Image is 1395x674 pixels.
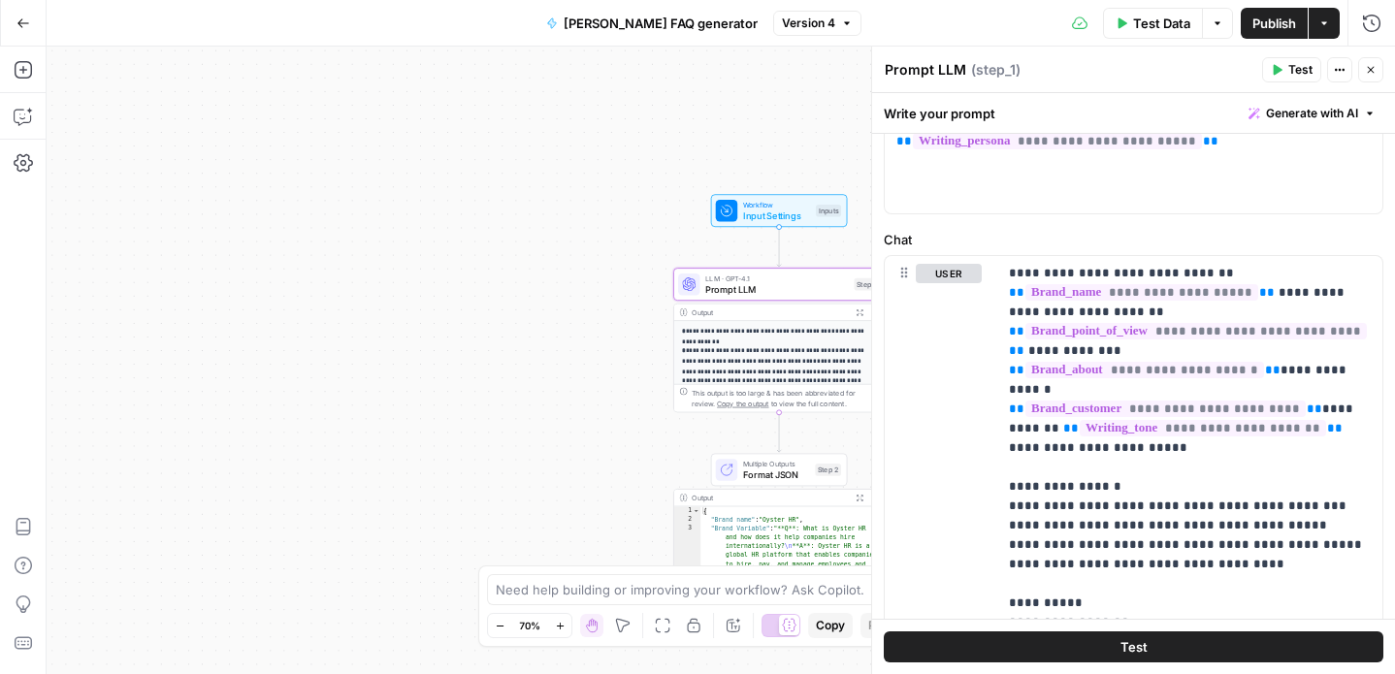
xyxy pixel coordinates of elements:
div: Output [692,493,847,503]
g: Edge from start to step_1 [777,227,781,267]
span: [PERSON_NAME] FAQ generator [564,14,758,33]
label: Chat [884,230,1383,249]
span: Multiple Outputs [743,458,810,468]
span: ( step_1 ) [971,60,1021,80]
button: Generate with AI [1241,101,1383,126]
button: user [916,264,982,283]
div: Multiple OutputsFormat JSONStep 2Output{ "Brand name":"Oyster HR", "Brand Variable":"**Q**: What ... [673,454,885,598]
span: Prompt LLM [705,282,849,296]
div: Write your prompt [872,93,1395,133]
span: Publish [1252,14,1296,33]
span: LLM · GPT-4.1 [705,273,849,283]
span: Copy the output [717,400,768,407]
span: Test Data [1133,14,1190,33]
button: Publish [1241,8,1308,39]
span: Toggle code folding, rows 1 through 4 [693,506,700,515]
button: Test [884,631,1383,662]
button: Test Data [1103,8,1202,39]
div: 2 [674,515,700,524]
span: Generate with AI [1266,105,1358,122]
span: Test [1120,637,1148,657]
div: Step 1 [854,278,878,291]
div: This output is too large & has been abbreviated for review. to view the full content. [692,387,879,408]
button: Paste [860,613,908,638]
span: Copy [816,617,845,634]
button: [PERSON_NAME] FAQ generator [535,8,769,39]
span: Workflow [743,199,811,209]
span: Format JSON [743,467,810,481]
button: Test [1262,57,1321,82]
div: 1 [674,506,700,515]
div: WorkflowInput SettingsInputs [673,194,885,227]
div: Step 2 [815,464,841,476]
textarea: Prompt LLM [885,60,966,80]
button: Copy [808,613,853,638]
div: Output [692,306,847,317]
span: Version 4 [782,15,835,32]
span: Input Settings [743,209,811,222]
button: Version 4 [773,11,861,36]
g: Edge from step_1 to step_2 [777,412,781,452]
span: 70% [519,618,540,633]
span: Test [1288,61,1313,79]
div: Inputs [816,205,841,217]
